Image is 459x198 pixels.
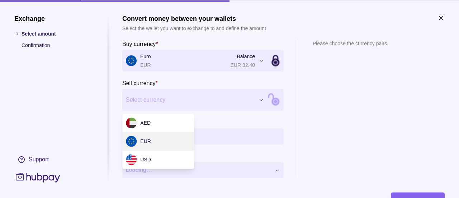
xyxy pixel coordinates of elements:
[126,154,137,165] img: us
[140,120,151,126] span: AED
[126,118,137,128] img: ae
[126,136,137,147] img: eu
[140,157,151,162] span: USD
[140,138,151,144] span: EUR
